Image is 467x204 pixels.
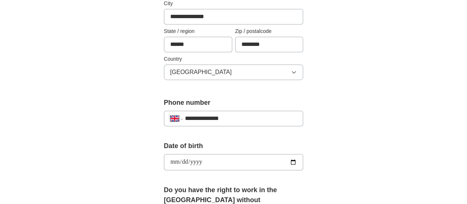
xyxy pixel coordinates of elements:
span: [GEOGRAPHIC_DATA] [170,68,232,77]
label: State / region [164,27,232,35]
button: [GEOGRAPHIC_DATA] [164,64,303,80]
label: Date of birth [164,141,303,151]
label: Zip / postalcode [235,27,303,35]
label: Country [164,55,303,63]
label: Phone number [164,98,303,108]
